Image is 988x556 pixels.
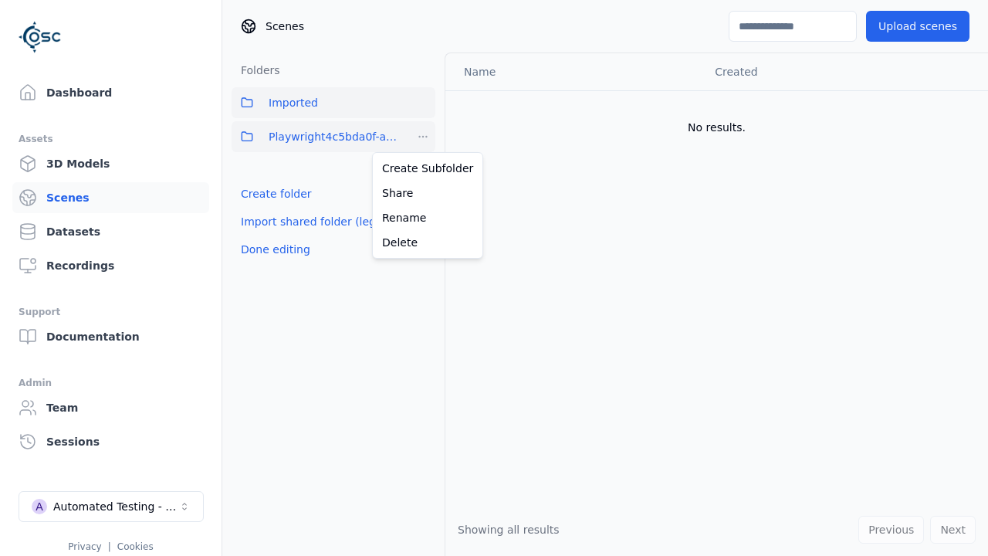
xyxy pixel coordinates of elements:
[376,205,479,230] a: Rename
[376,156,479,181] a: Create Subfolder
[376,230,479,255] a: Delete
[376,181,479,205] a: Share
